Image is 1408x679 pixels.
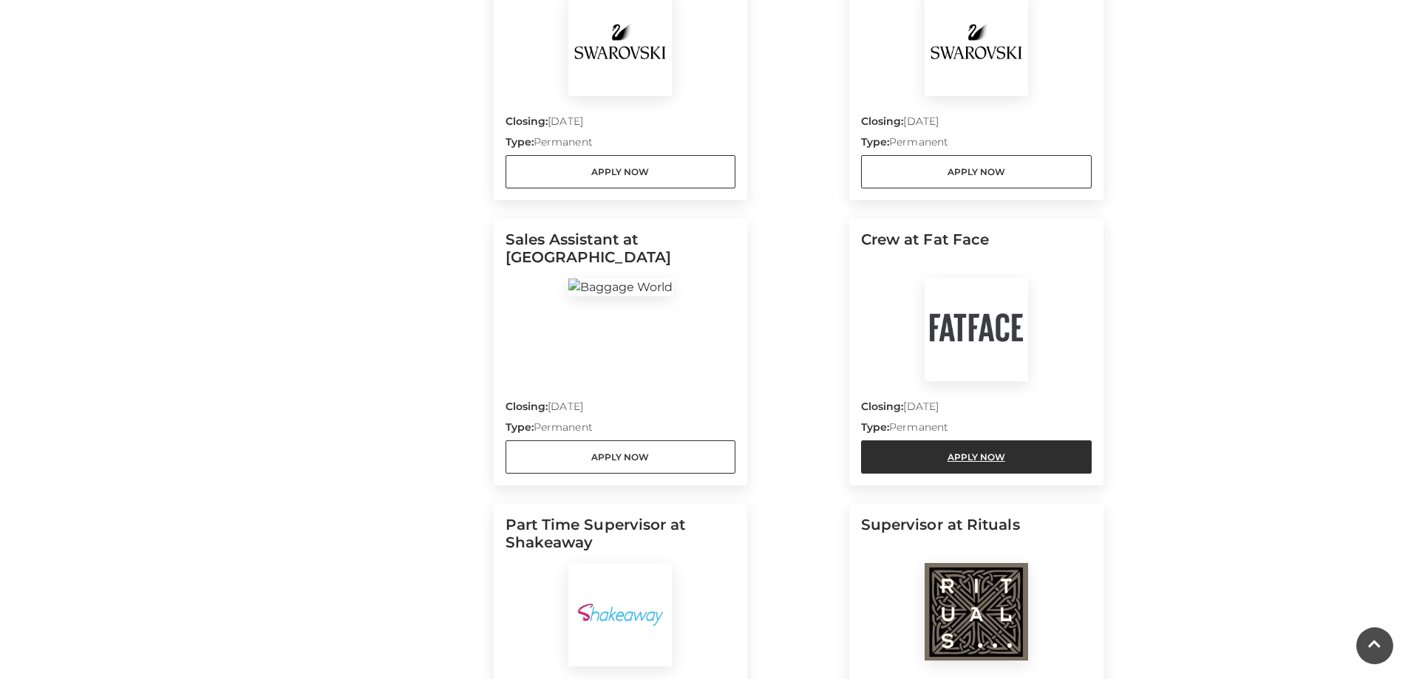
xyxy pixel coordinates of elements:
[861,420,889,434] strong: Type:
[925,278,1028,381] img: Fat Face
[861,114,1092,134] p: [DATE]
[861,440,1092,474] a: Apply Now
[925,563,1028,661] img: Rituals
[506,135,534,149] strong: Type:
[506,400,548,413] strong: Closing:
[568,563,672,666] img: Shakeaway
[506,114,736,134] p: [DATE]
[506,134,736,155] p: Permanent
[568,279,673,296] img: Baggage World
[861,135,889,149] strong: Type:
[506,231,736,278] h5: Sales Assistant at [GEOGRAPHIC_DATA]
[861,231,1092,278] h5: Crew at Fat Face
[506,516,736,563] h5: Part Time Supervisor at Shakeaway
[861,516,1092,563] h5: Supervisor at Rituals
[861,399,1092,420] p: [DATE]
[861,115,904,128] strong: Closing:
[506,420,736,440] p: Permanent
[506,115,548,128] strong: Closing:
[506,440,736,474] a: Apply Now
[861,155,1092,188] a: Apply Now
[861,420,1092,440] p: Permanent
[506,399,736,420] p: [DATE]
[861,400,904,413] strong: Closing:
[506,155,736,188] a: Apply Now
[861,134,1092,155] p: Permanent
[506,420,534,434] strong: Type:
